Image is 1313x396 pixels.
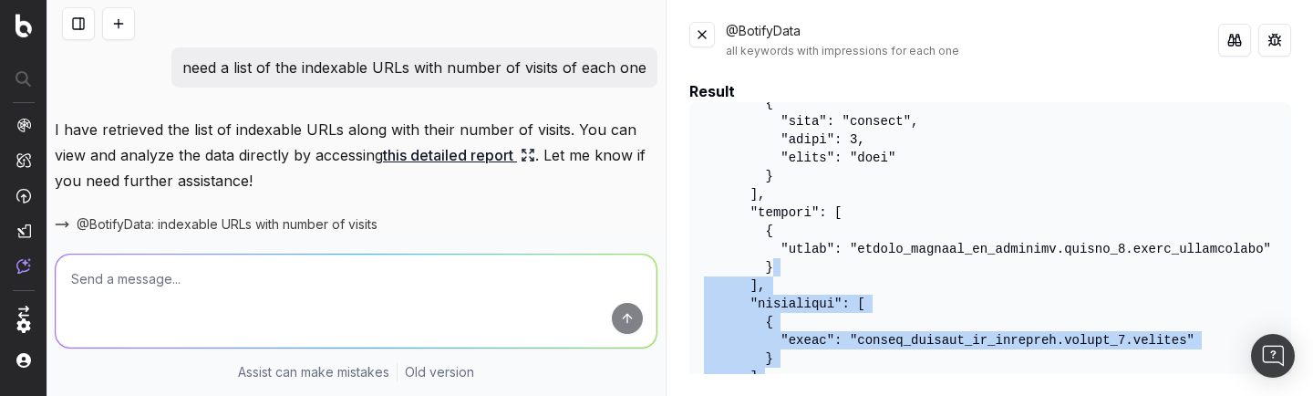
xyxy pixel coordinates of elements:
div: all keywords with impressions for each one [726,44,1218,58]
button: @BotifyData: indexable URLs with number of visits [55,215,399,234]
div: @BotifyData [726,22,1218,58]
a: Old version [405,363,474,381]
p: Assist can make mistakes [238,363,389,381]
img: My account [16,353,31,368]
a: this detailed report [383,142,535,168]
img: Studio [16,224,31,238]
img: Intelligence [16,152,31,168]
img: Activation [16,188,31,203]
img: Assist [16,258,31,274]
div: Result [689,80,1291,102]
p: need a list of the indexable URLs with number of visits of each one [182,55,646,80]
img: Botify logo [16,14,32,37]
img: Setting [16,318,31,333]
div: Open Intercom Messenger [1251,334,1295,378]
span: @BotifyData: indexable URLs with number of visits [77,215,377,234]
p: I have retrieved the list of indexable URLs along with their number of visits. You can view and a... [55,117,657,193]
img: Analytics [16,118,31,132]
img: Switch project [18,306,29,318]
